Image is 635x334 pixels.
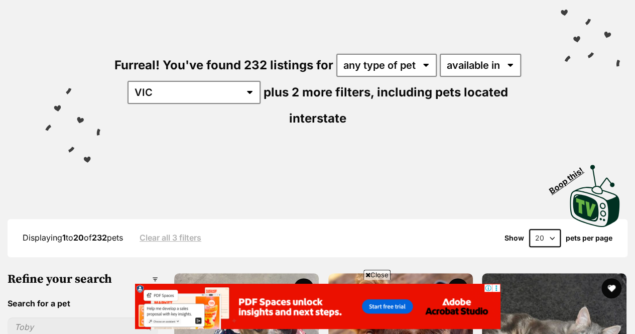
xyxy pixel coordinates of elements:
iframe: Advertisement [135,284,500,329]
strong: 20 [73,233,84,243]
a: Boop this! [570,156,620,229]
button: favourite [294,278,314,298]
h3: Refine your search [8,272,158,286]
span: Displaying to of pets [23,233,123,243]
span: Close [363,270,391,280]
a: Clear all 3 filters [140,233,201,242]
strong: 232 [92,233,107,243]
span: plus 2 more filters, [264,85,374,99]
span: Furreal! You've found 232 listings for [114,58,333,72]
span: Boop this! [547,159,593,195]
span: including pets located interstate [289,85,508,126]
strong: 1 [62,233,66,243]
span: Show [504,234,524,242]
button: favourite [601,278,621,298]
header: Search for a pet [8,299,158,308]
label: pets per page [566,234,612,242]
img: PetRescue TV logo [570,165,620,227]
button: favourite [447,278,467,298]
